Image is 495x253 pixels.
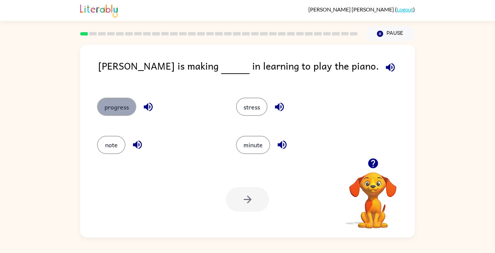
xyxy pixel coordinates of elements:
[308,6,395,12] span: [PERSON_NAME] [PERSON_NAME]
[80,3,118,18] img: Literably
[236,136,270,154] button: minute
[308,6,415,12] div: ( )
[339,162,407,229] video: Your browser must support playing .mp4 files to use Literably. Please try using another browser.
[97,136,125,154] button: note
[97,98,136,116] button: progress
[366,26,415,42] button: Pause
[397,6,413,12] a: Logout
[236,98,267,116] button: stress
[98,58,415,84] div: [PERSON_NAME] is making in learning to play the piano.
